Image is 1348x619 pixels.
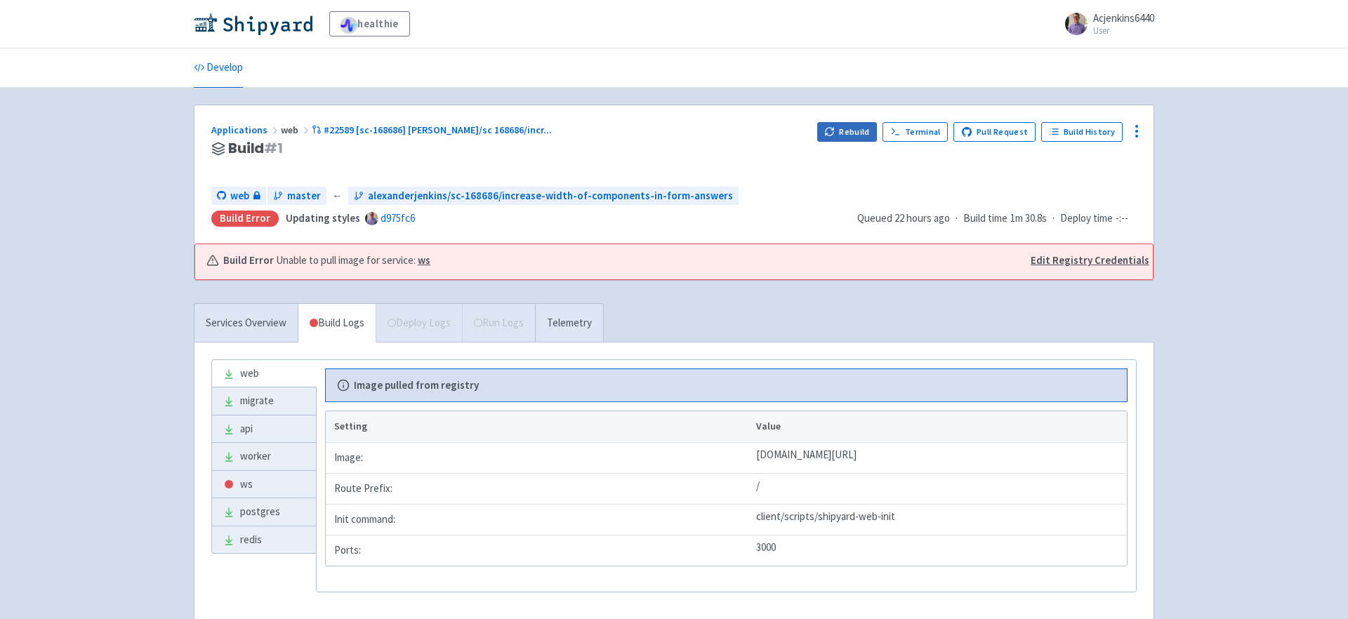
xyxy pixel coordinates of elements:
span: ← [332,188,343,204]
div: Build Error [211,211,279,227]
td: 3000 [751,535,1127,566]
a: Terminal [883,122,948,142]
span: #22589 [sc-168686] [PERSON_NAME]/sc 168686/incr ... [324,124,552,136]
img: Shipyard logo [194,13,312,35]
a: healthie [329,11,410,36]
strong: Updating styles [286,211,360,225]
a: redis [212,526,316,554]
a: d975fc6 [381,211,415,225]
div: · · [857,211,1137,227]
td: Image: [326,442,751,473]
a: master [267,187,326,206]
td: client/scripts/shipyard-web-init [751,504,1127,535]
b: Build Error [223,253,274,269]
span: # 1 [264,138,283,158]
a: #22589 [sc-168686] [PERSON_NAME]/sc 168686/incr... [312,124,554,136]
span: -:-- [1116,211,1128,227]
a: alexanderjenkins/sc-168686/increase-width-of-components-in-form-answers [348,187,739,206]
a: Applications [211,124,281,136]
span: web [230,188,249,204]
td: [DOMAIN_NAME][URL] [751,442,1127,473]
span: Deploy time [1060,211,1113,227]
a: Acjenkins6440 User [1057,13,1154,35]
td: / [751,473,1127,504]
small: User [1093,26,1154,35]
span: master [287,188,321,204]
span: alexanderjenkins/sc-168686/increase-width-of-components-in-form-answers [368,188,733,204]
span: web [281,124,312,136]
a: Pull Request [953,122,1036,142]
a: postgres [212,498,316,526]
b: Image pulled from registry [354,378,479,394]
a: migrate [212,387,316,415]
a: Develop [194,48,243,88]
a: api [212,415,316,443]
td: Ports: [326,535,751,566]
a: worker [212,443,316,470]
a: ws [418,253,430,267]
a: Services Overview [194,304,298,342]
a: web [211,187,266,206]
th: Value [751,411,1127,442]
span: Build [228,140,283,157]
th: Setting [326,411,751,442]
time: 22 hours ago [894,211,950,225]
td: Init command: [326,504,751,535]
span: 1m 30.8s [1010,211,1047,227]
a: Telemetry [535,304,603,342]
span: Queued [857,211,950,225]
a: Edit Registry Credentials [1031,253,1149,269]
a: ws [212,471,316,498]
a: Build History [1041,122,1123,142]
a: web [212,360,316,387]
span: Build time [963,211,1007,227]
span: Acjenkins6440 [1093,11,1154,25]
a: Build Logs [298,304,376,342]
td: Route Prefix: [326,473,751,504]
span: Unable to pull image for service: [276,253,430,269]
button: Rebuild [817,122,878,142]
